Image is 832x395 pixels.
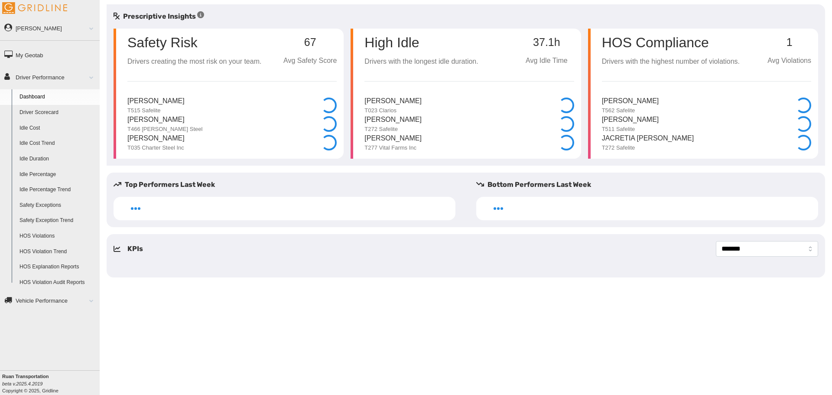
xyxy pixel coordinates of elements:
[602,114,659,125] p: [PERSON_NAME]
[364,144,422,152] p: T277 Vital Farms Inc
[364,125,422,133] p: T272 Safelite
[16,198,100,213] a: Safety Exceptions
[2,373,100,394] div: Copyright © 2025, Gridline
[16,121,100,136] a: Idle Cost
[114,11,204,22] h5: Prescriptive Insights
[16,105,100,121] a: Driver Scorecard
[602,56,740,67] p: Drivers with the highest number of violations.
[364,36,478,49] p: High Idle
[519,55,574,66] p: Avg Idle Time
[16,213,100,229] a: Safety Exception Trend
[16,89,100,105] a: Dashboard
[767,55,811,66] p: Avg Violations
[519,36,574,49] p: 37.1h
[16,182,100,198] a: Idle Percentage Trend
[114,180,462,190] h5: Top Performers Last Week
[127,133,185,144] p: [PERSON_NAME]
[16,244,100,260] a: HOS Violation Trend
[364,114,422,125] p: [PERSON_NAME]
[127,114,202,125] p: [PERSON_NAME]
[364,133,422,144] p: [PERSON_NAME]
[364,56,478,67] p: Drivers with the longest idle duration.
[127,96,185,107] p: [PERSON_NAME]
[127,56,261,67] p: Drivers creating the most risk on your team.
[16,167,100,183] a: Idle Percentage
[127,144,185,152] p: T035 Charter Steel Inc
[16,259,100,275] a: HOS Explanation Reports
[283,36,337,49] p: 67
[2,374,49,379] b: Ruan Transportation
[2,381,42,386] i: beta v.2025.4.2019
[16,229,100,244] a: HOS Violations
[476,180,825,190] h5: Bottom Performers Last Week
[127,244,143,254] h5: KPIs
[364,96,422,107] p: [PERSON_NAME]
[283,55,337,66] p: Avg Safety Score
[602,125,659,133] p: T511 Safelite
[602,96,659,107] p: [PERSON_NAME]
[127,107,185,114] p: T515 Safelite
[602,144,694,152] p: T272 Safelite
[364,107,422,114] p: T023 Clarios
[16,275,100,291] a: HOS Violation Audit Reports
[16,136,100,151] a: Idle Cost Trend
[767,36,811,49] p: 1
[602,107,659,114] p: T562 Safelite
[2,2,67,14] img: Gridline
[602,133,694,144] p: Jacretia [PERSON_NAME]
[127,36,198,49] p: Safety Risk
[16,151,100,167] a: Idle Duration
[602,36,740,49] p: HOS Compliance
[127,125,202,133] p: T466 [PERSON_NAME] Steel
